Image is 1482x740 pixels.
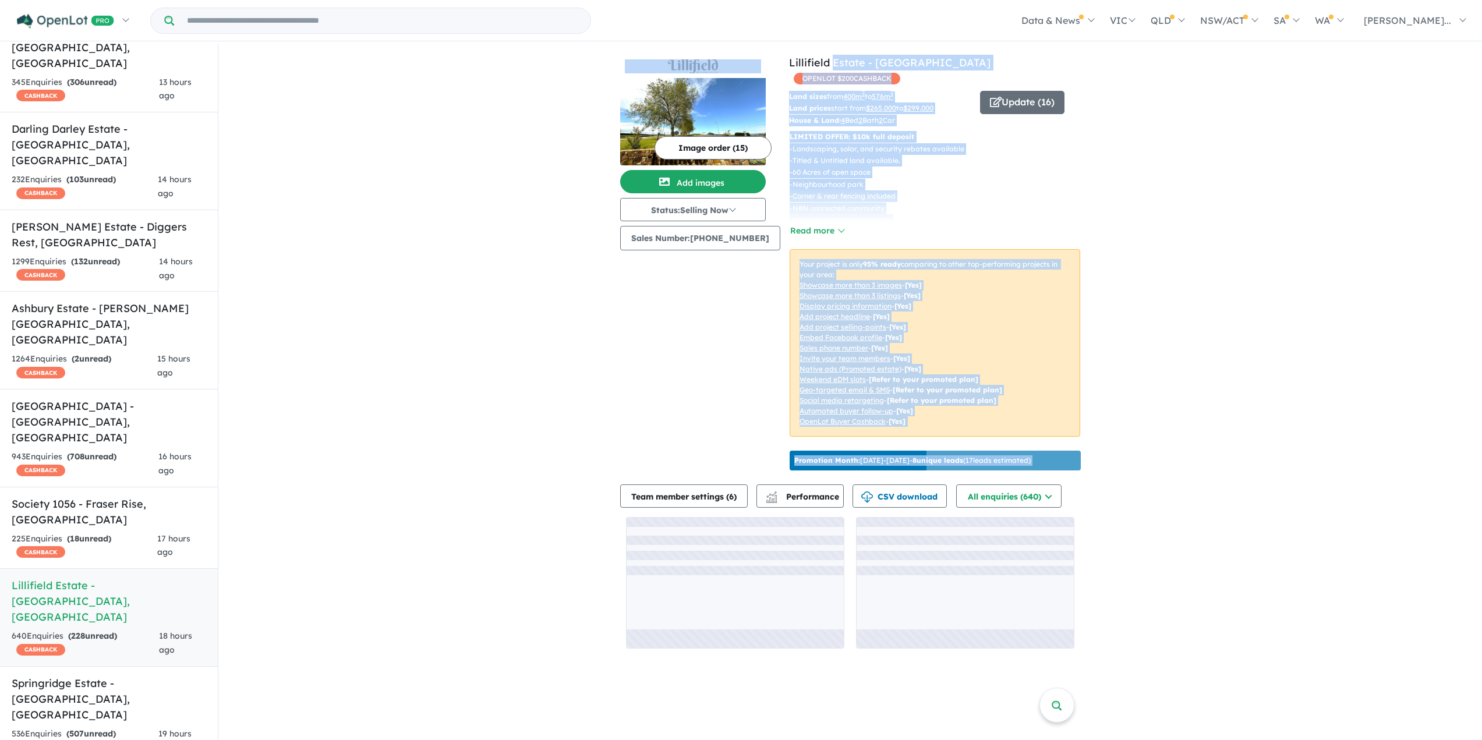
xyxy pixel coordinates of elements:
h5: [GEOGRAPHIC_DATA] - [GEOGRAPHIC_DATA] , [GEOGRAPHIC_DATA] [12,398,206,445]
button: All enquiries (640) [956,484,1062,508]
span: CASHBACK [16,90,65,101]
b: 95 % ready [863,260,901,268]
span: CASHBACK [16,269,65,281]
span: to [865,92,893,101]
p: LIMITED OFFER: $10k full deposit [790,131,1080,143]
u: 2 [858,116,862,125]
span: [PERSON_NAME]... [1364,15,1451,26]
button: Status:Selling Now [620,198,766,221]
h5: [PERSON_NAME] Estate - Diggers Rest , [GEOGRAPHIC_DATA] [12,219,206,250]
strong: ( unread) [72,353,111,364]
p: Your project is only comparing to other top-performing projects in your area: - - - - - - - - - -... [790,249,1080,437]
p: - NBN connected community [790,203,1090,214]
span: OPENLOT $ 200 CASHBACK [794,73,900,84]
a: Lillifield Estate - [GEOGRAPHIC_DATA] [789,56,991,69]
span: [ Yes ] [873,312,890,321]
h5: Darling Darley Estate - [GEOGRAPHIC_DATA] , [GEOGRAPHIC_DATA] [12,121,206,168]
p: - Landscaping, solar, and security rebates available [790,143,1090,155]
span: [ Yes ] [905,281,922,289]
b: House & Land: [789,116,841,125]
span: 306 [70,77,84,87]
span: CASHBACK [16,187,65,199]
u: 2 [879,116,883,125]
img: line-chart.svg [766,491,777,498]
span: 103 [69,174,84,185]
u: Social media retargeting [800,396,884,405]
span: [ Yes ] [893,354,910,363]
b: Land sizes [789,92,827,101]
span: 18 [70,533,79,544]
span: [Yes] [889,417,906,426]
img: download icon [861,491,873,503]
div: 640 Enquir ies [12,629,159,657]
span: 708 [70,451,84,462]
span: 507 [69,728,84,739]
strong: ( unread) [66,174,116,185]
span: CASHBACK [16,546,65,558]
b: Promotion Month: [794,456,860,465]
button: Performance [756,484,844,508]
u: $ 299,000 [903,104,933,112]
p: - Titled & Untitled land available. [790,155,1090,167]
img: Openlot PRO Logo White [17,14,114,29]
u: Native ads (Promoted estate) [800,364,901,373]
span: 14 hours ago [158,174,192,199]
button: CSV download [853,484,947,508]
u: $ 265,000 [866,104,896,112]
strong: ( unread) [67,451,116,462]
h5: Society 1056 - Fraser Rise , [GEOGRAPHIC_DATA] [12,496,206,527]
u: Automated buyer follow-up [800,406,893,415]
u: Showcase more than 3 images [800,281,902,289]
span: [ Yes ] [904,291,921,300]
strong: ( unread) [66,728,116,739]
span: CASHBACK [16,465,65,476]
input: Try estate name, suburb, builder or developer [176,8,588,33]
span: [ Yes ] [894,302,911,310]
img: bar-chart.svg [766,495,777,502]
span: 17 hours ago [157,533,190,558]
u: Invite your team members [800,354,890,363]
u: 4 [841,116,845,125]
button: Read more [790,224,844,238]
img: Lillifield Estate - Warragul Logo [625,59,761,73]
u: Showcase more than 3 listings [800,291,901,300]
div: 345 Enquir ies [12,76,159,104]
u: Weekend eDM slots [800,375,866,384]
div: 225 Enquir ies [12,532,157,560]
div: 1299 Enquir ies [12,255,159,283]
strong: ( unread) [67,77,116,87]
button: Add images [620,170,766,193]
p: - Neighbourhood park [790,179,1090,190]
span: [ Yes ] [889,323,906,331]
strong: ( unread) [68,631,117,641]
h5: Ashbury Estate - [PERSON_NAME][GEOGRAPHIC_DATA] , [GEOGRAPHIC_DATA] [12,300,206,348]
div: 943 Enquir ies [12,450,158,478]
sup: 2 [890,91,893,98]
span: 15 hours ago [157,353,190,378]
u: OpenLot Buyer Cashback [800,417,886,426]
u: Display pricing information [800,302,892,310]
span: 2 [75,353,79,364]
span: 18 hours ago [159,631,192,655]
span: [ Yes ] [871,344,888,352]
sup: 2 [862,91,865,98]
span: Performance [767,491,839,502]
span: 6 [729,491,734,502]
u: Add project selling-points [800,323,886,331]
h5: Lillifield Estate - [GEOGRAPHIC_DATA] , [GEOGRAPHIC_DATA] [12,578,206,625]
u: Embed Facebook profile [800,333,882,342]
img: Lillifield Estate - Warragul [620,78,766,165]
p: start from [789,102,971,114]
u: Geo-targeted email & SMS [800,385,890,394]
p: Bed Bath Car [789,115,971,126]
span: [Yes] [896,406,913,415]
b: Land prices [789,104,831,112]
span: 132 [74,256,88,267]
h5: Modeina Estate - [GEOGRAPHIC_DATA] , [GEOGRAPHIC_DATA] [12,24,206,71]
a: Lillifield Estate - Warragul LogoLillifield Estate - Warragul [620,55,766,165]
p: [DATE] - [DATE] - ( 17 leads estimated) [794,455,1031,466]
button: Image order (15) [655,136,772,160]
span: CASHBACK [16,367,65,378]
span: to [896,104,933,112]
span: CASHBACK [16,644,65,656]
